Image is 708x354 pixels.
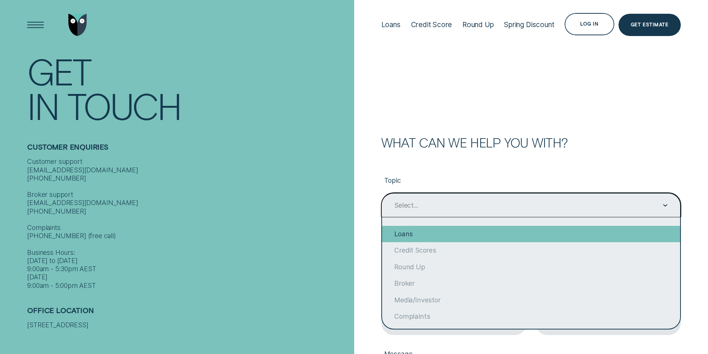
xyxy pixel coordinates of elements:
[394,201,418,210] div: Select...
[382,275,680,292] div: Broker
[382,226,680,242] div: Loans
[67,88,181,123] div: Touch
[382,308,680,325] div: Complaints
[382,259,680,275] div: Round Up
[381,20,401,29] div: Loans
[411,20,452,29] div: Credit Score
[27,143,350,157] h2: Customer Enquiries
[68,14,87,36] img: Wisr
[381,170,681,192] label: Topic
[27,321,350,329] div: [STREET_ADDRESS]
[618,14,681,36] a: Get Estimate
[27,53,91,88] div: Get
[27,306,350,321] h2: Office Location
[381,136,681,149] h2: What can we help you with?
[382,242,680,259] div: Credit Scores
[565,13,614,35] button: Log in
[27,157,350,290] div: Customer support [EMAIL_ADDRESS][DOMAIN_NAME] [PHONE_NUMBER] Broker support [EMAIL_ADDRESS][DOMAI...
[27,88,58,123] div: In
[25,14,47,36] button: Open Menu
[382,325,680,341] div: General
[382,292,680,308] div: Media/Investor
[27,53,350,123] h1: Get In Touch
[504,20,554,29] div: Spring Discount
[462,20,494,29] div: Round Up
